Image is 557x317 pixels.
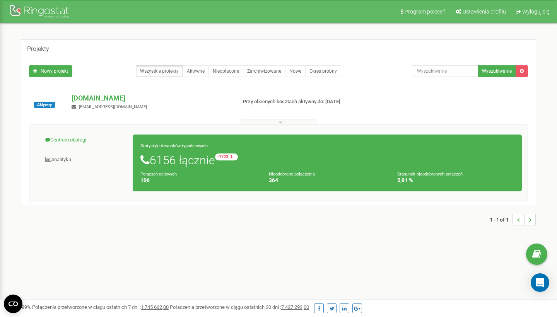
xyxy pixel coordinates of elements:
button: Open CMP widget [4,295,22,313]
a: Zarchiwizowane [243,65,285,77]
span: Połączenia przetworzone w ciągu ostatnich 30 dni : [170,304,309,310]
h5: Projekty [27,46,49,53]
span: Program poleceń [405,9,446,15]
a: Nieopłacone [208,65,243,77]
u: 1 745 662,00 [141,304,169,310]
u: 7 427 293,00 [281,304,309,310]
small: Połączeń celowych [140,172,177,177]
span: [EMAIL_ADDRESS][DOMAIN_NAME] [79,104,147,109]
small: Nieodebrane połączenia [269,172,315,177]
span: Ustawienia profilu [463,9,506,15]
button: Wyszukiwanie [478,65,516,77]
a: Nowy projekt [29,65,72,77]
h1: 6156 łącznie [140,153,514,167]
h4: 364 [269,177,386,183]
a: Nowe [285,65,306,77]
a: Wszystkie projekty [136,65,183,77]
span: 1 - 1 of 1 [490,214,513,225]
input: Wyszukiwanie [412,65,478,77]
span: Wyloguj się [522,9,549,15]
small: Statystyki dzwonków tygodniowych [140,143,208,148]
p: Przy obecnych kosztach aktywny do: [DATE] [243,98,359,106]
nav: ... [490,206,536,233]
a: Aktywne [183,65,209,77]
a: Analityka [35,150,133,169]
small: Stosunek nieodebranych połączeń [397,172,463,177]
h4: 106 [140,177,257,183]
a: Okres próbny [305,65,341,77]
a: Centrum obsługi [35,131,133,150]
p: [DOMAIN_NAME] [72,93,230,103]
span: Połączenia przetworzone w ciągu ostatnich 7 dni : [32,304,169,310]
h4: 5,91 % [397,177,514,183]
small: -1723 [215,153,238,160]
div: Open Intercom Messenger [531,273,549,292]
span: Aktywny [34,102,55,108]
